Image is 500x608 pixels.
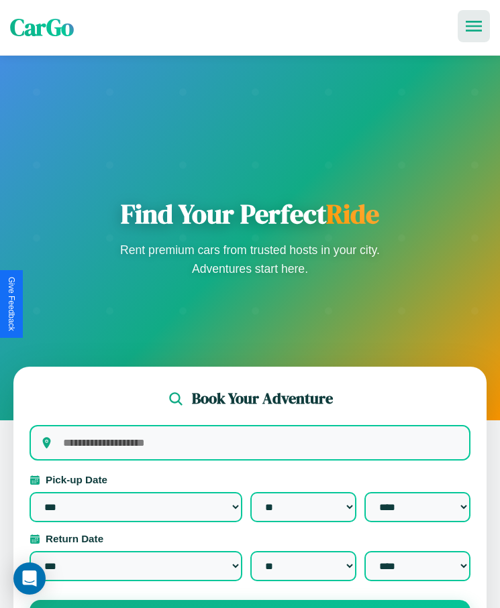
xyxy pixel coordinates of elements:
div: Open Intercom Messenger [13,562,46,595]
h1: Find Your Perfect [116,198,385,230]
label: Return Date [30,533,470,544]
span: CarGo [10,11,74,44]
div: Give Feedback [7,277,16,331]
label: Pick-up Date [30,474,470,485]
span: Ride [326,196,379,232]
h2: Book Your Adventure [192,388,333,409]
p: Rent premium cars from trusted hosts in your city. Adventures start here. [116,241,385,278]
